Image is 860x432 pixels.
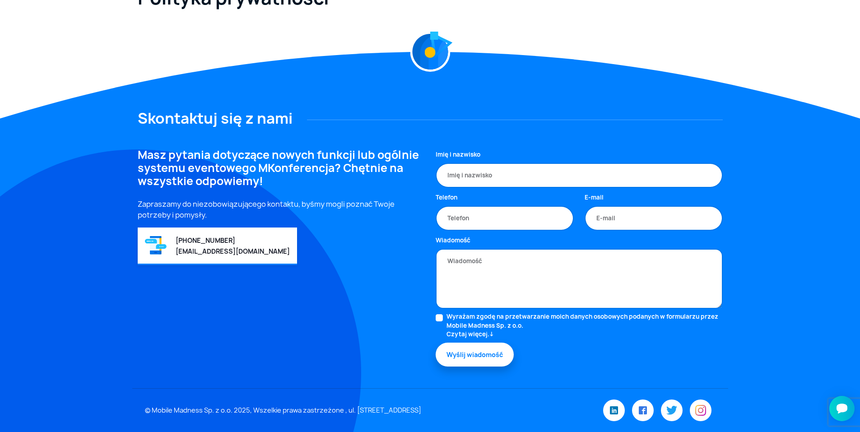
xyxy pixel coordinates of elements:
label: Wiadomość [436,236,470,245]
label: E-mail [585,193,604,202]
img: Facebook [639,406,647,414]
div: © Mobile Madness Sp. z o.o. 2025, Wszelkie prawa zastrzeżone , ul. [STREET_ADDRESS] [139,406,527,416]
img: Graficzny element strony [400,21,430,51]
img: Twitter [666,406,677,415]
input: Telefon [436,206,574,231]
h2: Skontaktuj się z nami [138,110,723,127]
img: Graficzny element strony [145,235,167,255]
img: LinkedIn [610,406,618,414]
button: Wyślij wiadomość [436,343,514,367]
label: Telefon [436,193,457,202]
input: Imię i nazwisko [436,163,723,188]
label: Wyrażam zgodę na przetwarzanie moich danych osobowych podanych w formularzu przez Mobile Madness ... [446,312,723,339]
p: Zapraszamy do niezobowiązującego kontaktu, byśmy mogli poznać Twoje potrzeby i pomysły. [138,199,425,220]
label: Imię i nazwisko [436,150,480,159]
img: Graficzny element strony [449,31,454,36]
a: [PHONE_NUMBER] [176,236,235,245]
a: [EMAIL_ADDRESS][DOMAIN_NAME] [176,247,290,255]
h4: Masz pytania dotyczące nowych funkcji lub ogólnie systemu eventowego MKonferencja? Chętnie na wsz... [138,149,425,187]
img: Graficzny element strony [415,76,428,89]
a: Czytaj więcej. [446,330,723,339]
img: Graficzny element strony [410,32,450,72]
img: Instagram [695,405,706,416]
iframe: Smartsupp widget button [829,396,855,421]
input: E-mail [585,206,723,231]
